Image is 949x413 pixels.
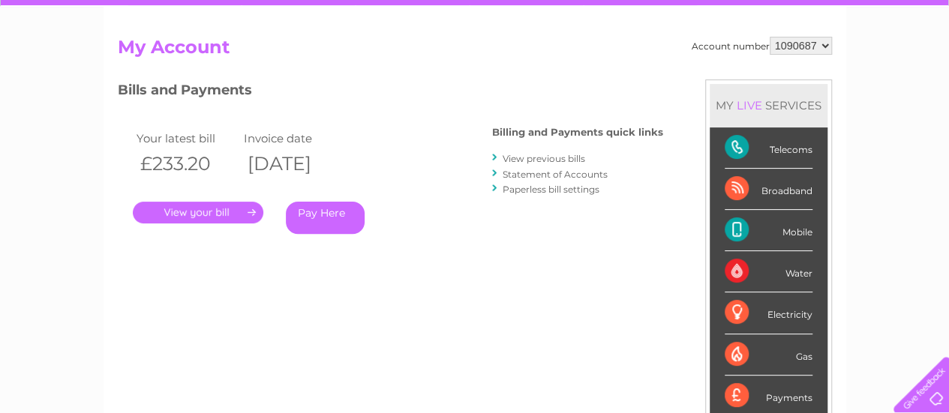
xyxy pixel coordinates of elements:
[722,64,755,75] a: Energy
[133,202,263,223] a: .
[118,79,663,106] h3: Bills and Payments
[503,153,585,164] a: View previous bills
[710,84,827,127] div: MY SERVICES
[725,334,812,376] div: Gas
[503,169,608,180] a: Statement of Accounts
[849,64,886,75] a: Contact
[725,292,812,334] div: Electricity
[240,148,348,179] th: [DATE]
[118,37,832,65] h2: My Account
[33,39,110,85] img: logo.png
[899,64,935,75] a: Log out
[503,184,599,195] a: Paperless bill settings
[121,8,830,73] div: Clear Business is a trading name of Verastar Limited (registered in [GEOGRAPHIC_DATA] No. 3667643...
[725,127,812,169] div: Telecoms
[286,202,365,234] a: Pay Here
[725,251,812,292] div: Water
[240,128,348,148] td: Invoice date
[685,64,713,75] a: Water
[764,64,809,75] a: Telecoms
[133,128,241,148] td: Your latest bill
[492,127,663,138] h4: Billing and Payments quick links
[725,210,812,251] div: Mobile
[818,64,840,75] a: Blog
[725,169,812,210] div: Broadband
[692,37,832,55] div: Account number
[734,98,765,112] div: LIVE
[666,7,770,26] a: 0333 014 3131
[133,148,241,179] th: £233.20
